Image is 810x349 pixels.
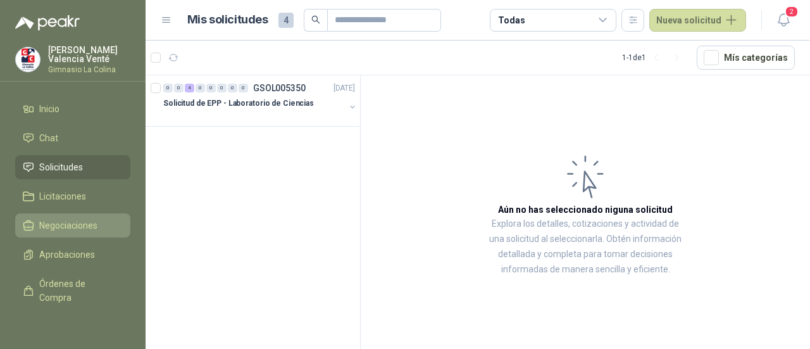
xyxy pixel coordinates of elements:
[697,46,795,70] button: Mís categorías
[48,66,130,73] p: Gimnasio La Colina
[498,13,525,27] div: Todas
[498,203,673,217] h3: Aún no has seleccionado niguna solicitud
[15,272,130,310] a: Órdenes de Compra
[15,126,130,150] a: Chat
[253,84,306,92] p: GSOL005350
[206,84,216,92] div: 0
[772,9,795,32] button: 2
[48,46,130,63] p: [PERSON_NAME] Valencia Venté
[785,6,799,18] span: 2
[239,84,248,92] div: 0
[15,213,130,238] a: Negociaciones
[185,84,194,92] div: 4
[15,243,130,267] a: Aprobaciones
[16,48,40,72] img: Company Logo
[217,84,227,92] div: 0
[163,84,173,92] div: 0
[278,13,294,28] span: 4
[622,48,687,68] div: 1 - 1 de 1
[39,131,58,145] span: Chat
[228,84,237,92] div: 0
[39,219,97,232] span: Negociaciones
[15,155,130,179] a: Solicitudes
[39,102,59,116] span: Inicio
[15,97,130,121] a: Inicio
[333,82,355,94] p: [DATE]
[163,98,314,110] p: Solicitud de EPP - Laboratorio de Ciencias
[649,9,746,32] button: Nueva solicitud
[39,277,118,305] span: Órdenes de Compra
[311,15,320,24] span: search
[174,84,184,92] div: 0
[163,80,358,121] a: 0 0 4 0 0 0 0 0 GSOL005350[DATE] Solicitud de EPP - Laboratorio de Ciencias
[15,184,130,208] a: Licitaciones
[487,217,683,277] p: Explora los detalles, cotizaciones y actividad de una solicitud al seleccionarla. Obtén informaci...
[196,84,205,92] div: 0
[39,248,95,262] span: Aprobaciones
[15,315,130,339] a: Manuales y ayuda
[187,11,268,29] h1: Mis solicitudes
[39,189,86,203] span: Licitaciones
[39,160,83,174] span: Solicitudes
[15,15,80,30] img: Logo peakr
